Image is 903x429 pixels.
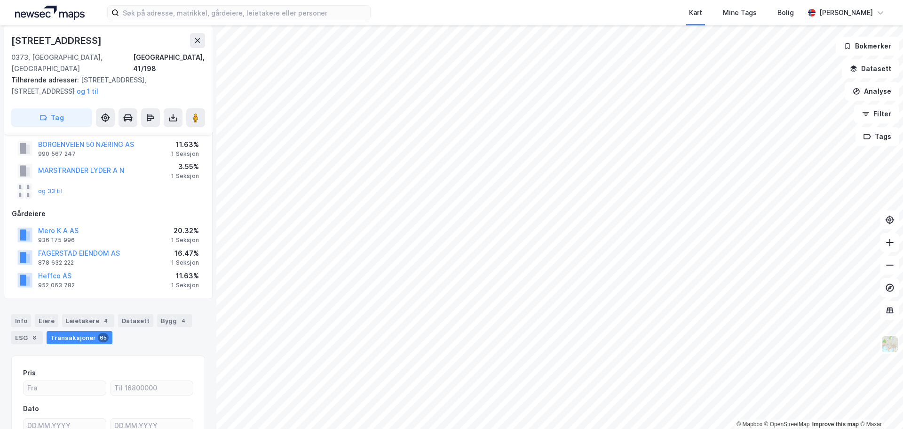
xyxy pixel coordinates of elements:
[118,314,153,327] div: Datasett
[157,314,192,327] div: Bygg
[856,384,903,429] iframe: Chat Widget
[111,381,193,395] input: Til 16800000
[171,282,199,289] div: 1 Seksjon
[30,333,39,342] div: 8
[101,316,111,325] div: 4
[38,259,74,267] div: 878 632 222
[881,335,899,353] img: Z
[11,108,92,127] button: Tag
[38,236,75,244] div: 936 175 996
[47,331,112,344] div: Transaksjoner
[171,270,199,282] div: 11.63%
[171,236,199,244] div: 1 Seksjon
[819,7,873,18] div: [PERSON_NAME]
[836,37,899,56] button: Bokmerker
[171,139,199,150] div: 11.63%
[23,367,36,379] div: Pris
[689,7,702,18] div: Kart
[845,82,899,101] button: Analyse
[119,6,370,20] input: Søk på adresse, matrikkel, gårdeiere, leietakere eller personer
[38,150,76,158] div: 990 567 247
[171,259,199,267] div: 1 Seksjon
[812,421,859,428] a: Improve this map
[737,421,762,428] a: Mapbox
[179,316,188,325] div: 4
[11,74,198,97] div: [STREET_ADDRESS], [STREET_ADDRESS]
[777,7,794,18] div: Bolig
[855,127,899,146] button: Tags
[723,7,757,18] div: Mine Tags
[11,33,103,48] div: [STREET_ADDRESS]
[62,314,114,327] div: Leietakere
[171,225,199,236] div: 20.32%
[11,314,31,327] div: Info
[15,6,85,20] img: logo.a4113a55bc3d86da70a041830d287a7e.svg
[12,208,205,219] div: Gårdeiere
[38,282,75,289] div: 952 063 782
[11,76,81,84] span: Tilhørende adresser:
[854,105,899,123] button: Filter
[23,403,39,414] div: Dato
[842,59,899,78] button: Datasett
[98,333,109,342] div: 65
[24,381,106,395] input: Fra
[171,172,199,180] div: 1 Seksjon
[171,161,199,172] div: 3.55%
[171,150,199,158] div: 1 Seksjon
[35,314,58,327] div: Eiere
[11,331,43,344] div: ESG
[133,52,205,74] div: [GEOGRAPHIC_DATA], 41/198
[11,52,133,74] div: 0373, [GEOGRAPHIC_DATA], [GEOGRAPHIC_DATA]
[764,421,810,428] a: OpenStreetMap
[171,248,199,259] div: 16.47%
